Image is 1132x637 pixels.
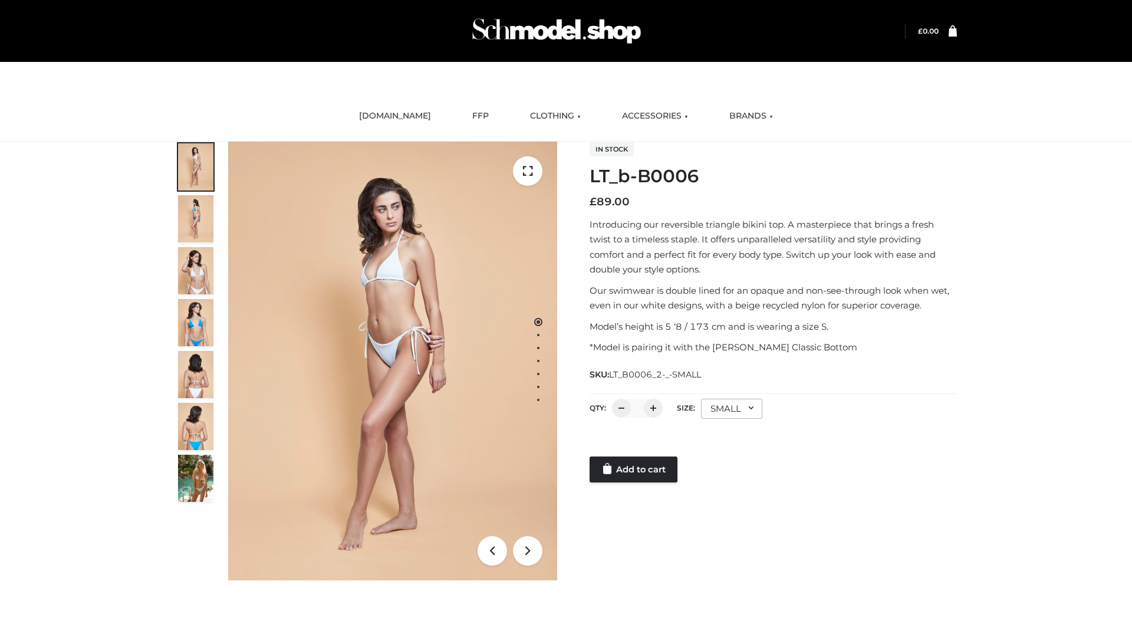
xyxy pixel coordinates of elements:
[590,457,677,482] a: Add to cart
[178,299,213,346] img: ArielClassicBikiniTop_CloudNine_AzureSky_OW114ECO_4-scaled.jpg
[521,103,590,129] a: CLOTHING
[918,27,923,35] span: £
[613,103,697,129] a: ACCESSORIES
[590,367,702,382] span: SKU:
[677,403,695,412] label: Size:
[178,403,213,450] img: ArielClassicBikiniTop_CloudNine_AzureSky_OW114ECO_8-scaled.jpg
[468,8,645,54] img: Schmodel Admin 964
[590,195,630,208] bdi: 89.00
[228,142,557,580] img: ArielClassicBikiniTop_CloudNine_AzureSky_OW114ECO_1
[178,351,213,398] img: ArielClassicBikiniTop_CloudNine_AzureSky_OW114ECO_7-scaled.jpg
[720,103,782,129] a: BRANDS
[918,27,939,35] bdi: 0.00
[918,27,939,35] a: £0.00
[590,195,597,208] span: £
[590,142,634,156] span: In stock
[178,195,213,242] img: ArielClassicBikiniTop_CloudNine_AzureSky_OW114ECO_2-scaled.jpg
[590,340,957,355] p: *Model is pairing it with the [PERSON_NAME] Classic Bottom
[590,319,957,334] p: Model’s height is 5 ‘8 / 173 cm and is wearing a size S.
[463,103,498,129] a: FFP
[609,369,701,380] span: LT_B0006_2-_-SMALL
[590,166,957,187] h1: LT_b-B0006
[178,455,213,502] img: Arieltop_CloudNine_AzureSky2.jpg
[590,403,606,412] label: QTY:
[590,283,957,313] p: Our swimwear is double lined for an opaque and non-see-through look when wet, even in our white d...
[178,247,213,294] img: ArielClassicBikiniTop_CloudNine_AzureSky_OW114ECO_3-scaled.jpg
[178,143,213,191] img: ArielClassicBikiniTop_CloudNine_AzureSky_OW114ECO_1-scaled.jpg
[701,399,762,419] div: SMALL
[350,103,440,129] a: [DOMAIN_NAME]
[590,217,957,277] p: Introducing our reversible triangle bikini top. A masterpiece that brings a fresh twist to a time...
